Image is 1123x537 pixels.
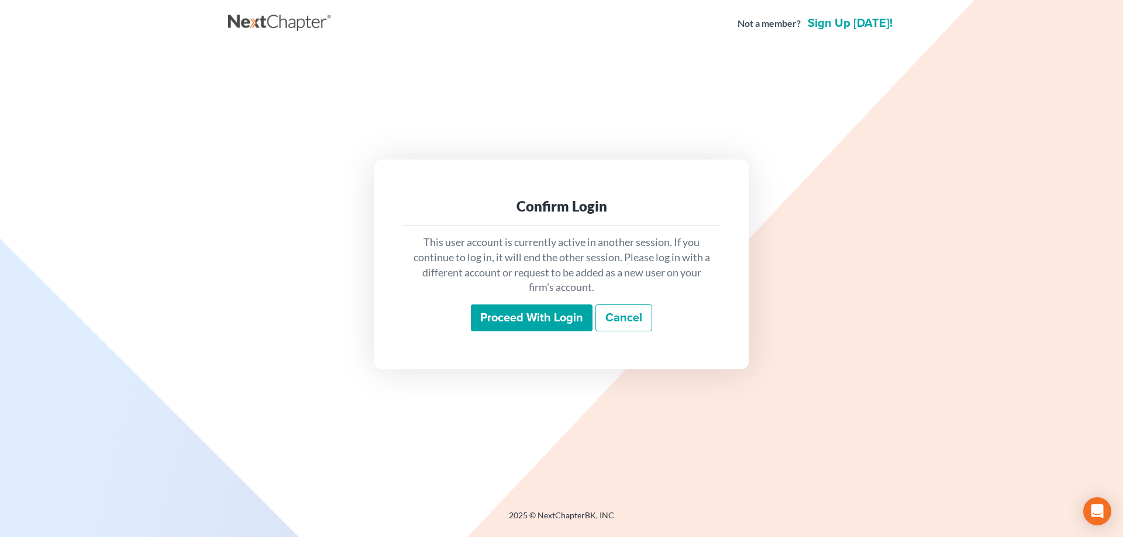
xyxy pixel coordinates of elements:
[805,18,895,29] a: Sign up [DATE]!
[595,304,652,331] a: Cancel
[471,304,592,331] input: Proceed with login
[412,197,711,216] div: Confirm Login
[738,17,801,30] strong: Not a member?
[1083,497,1111,525] div: Open Intercom Messenger
[412,235,711,295] p: This user account is currently active in another session. If you continue to log in, it will end ...
[228,510,895,531] div: 2025 © NextChapterBK, INC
